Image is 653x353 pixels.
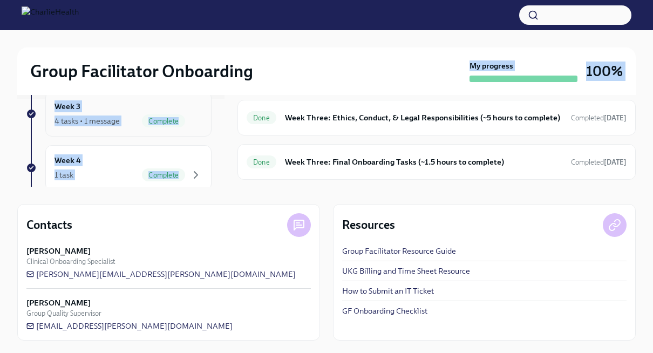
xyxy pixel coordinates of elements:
strong: [DATE] [604,114,627,122]
span: May 27th, 2025 17:57 [571,113,627,123]
h2: Group Facilitator Onboarding [30,60,253,82]
a: Week 41 taskComplete [26,145,212,191]
span: Complete [142,117,185,125]
a: DoneWeek Three: Final Onboarding Tasks (~1.5 hours to complete)Completed[DATE] [247,153,627,171]
a: How to Submit an IT Ticket [342,286,434,296]
h4: Contacts [26,217,72,233]
img: CharlieHealth [22,6,79,24]
span: Done [247,114,276,122]
span: Done [247,158,276,166]
a: GF Onboarding Checklist [342,306,427,316]
strong: [PERSON_NAME] [26,246,91,256]
a: UKG Billing and Time Sheet Resource [342,266,470,276]
h6: Week Three: Ethics, Conduct, & Legal Responsibilities (~5 hours to complete) [285,112,562,124]
span: Completed [571,158,627,166]
span: May 28th, 2025 20:40 [571,157,627,167]
a: DoneWeek Three: Ethics, Conduct, & Legal Responsibilities (~5 hours to complete)Completed[DATE] [247,109,627,126]
strong: [DATE] [604,158,627,166]
a: Week 34 tasks • 1 messageComplete [26,91,212,137]
span: Clinical Onboarding Specialist [26,256,115,267]
h6: Week 4 [55,154,81,166]
div: 1 task [55,169,73,180]
h3: 100% [586,62,623,81]
h4: Resources [342,217,395,233]
div: 4 tasks • 1 message [55,116,120,126]
a: [EMAIL_ADDRESS][PERSON_NAME][DOMAIN_NAME] [26,321,233,331]
span: Complete [142,171,185,179]
h6: Week 3 [55,100,80,112]
a: Group Facilitator Resource Guide [342,246,456,256]
a: [PERSON_NAME][EMAIL_ADDRESS][PERSON_NAME][DOMAIN_NAME] [26,269,296,280]
span: Group Quality Supervisor [26,308,101,318]
strong: My progress [470,60,513,71]
span: Completed [571,114,627,122]
h6: Week Three: Final Onboarding Tasks (~1.5 hours to complete) [285,156,562,168]
strong: [PERSON_NAME] [26,297,91,308]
